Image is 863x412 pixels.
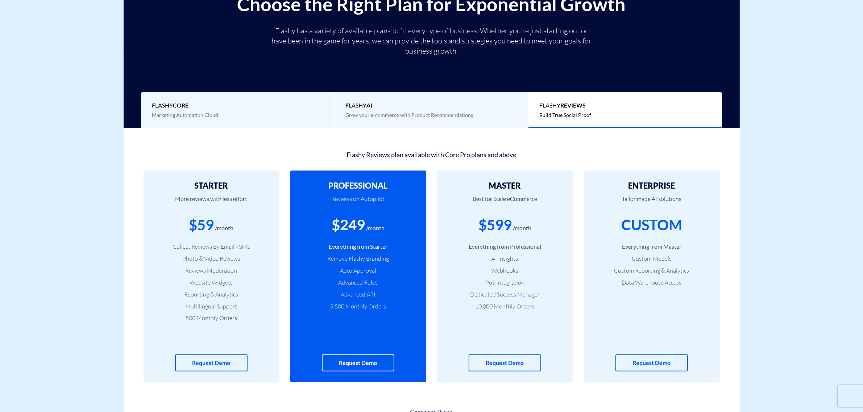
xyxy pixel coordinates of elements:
[513,224,531,232] div: /month
[301,302,415,311] li: 3,500 Monthly Orders
[448,255,562,263] li: AI Insights
[595,278,709,287] li: Data Warehouse Access
[560,102,586,109] b: REVIEWS
[154,290,269,299] li: Reporting & Analytics
[448,302,562,311] li: 10,000 Monthly Orders
[269,26,595,56] p: Flashy has a variety of available plans to fit every type of business. Whether you’re just starti...
[448,190,562,215] p: Best for Scale eCommerce
[595,243,709,251] li: Everything from Master
[301,255,415,263] li: Remove Flashy Branding
[595,255,709,263] li: Custom Models
[539,101,711,110] span: Flashy
[154,181,269,190] h2: STARTER
[448,181,562,190] h2: MASTER
[152,101,323,110] span: Flashy
[175,354,248,371] a: Request Demo
[469,354,541,371] a: Request Demo
[301,190,415,215] p: Reviews on Autopilot
[367,102,373,109] b: AI
[301,278,415,287] li: Advanced Rules
[154,266,269,275] li: Reviews Moderation
[138,148,725,160] div: Flashy Reviews plan available with Core Pro plans and above
[173,102,188,109] b: Core
[478,215,512,235] div: $599
[346,101,517,110] span: Flashy
[301,290,415,299] li: Advanced API
[301,181,415,190] h2: PROFESSIONAL
[595,190,709,215] p: Tailor made AI solutions
[152,112,218,118] span: Marketing Automation Cloud
[595,181,709,190] h2: ENTERPRISE
[332,215,365,235] div: $249
[301,266,415,275] li: Auto Approval
[448,243,562,251] li: Everything from Professional
[448,278,562,287] li: PoS Integration
[615,354,688,371] a: Request Demo
[366,224,385,232] div: /month
[539,112,591,118] span: Build True Social Proof
[154,255,269,263] li: Photo & Video Reviews
[154,190,269,215] p: More reviews with less effort
[154,243,269,251] li: Collect Reviews By Email / SMS
[621,215,682,235] div: CUSTOM
[301,243,415,251] li: Everything from Starter
[595,266,709,275] li: Custom Reporting & Analytics
[189,215,214,235] div: $59
[154,314,269,322] li: 500 Monthly Orders
[448,266,562,275] li: Webhooks
[154,302,269,311] li: Multilingual Support
[215,224,234,232] div: /month
[448,290,562,299] li: Dedicated Success Manager
[346,112,473,118] span: Grow your e-commerce with Product Recommendations
[154,278,269,287] li: Website Widgets
[322,354,394,371] a: Request Demo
